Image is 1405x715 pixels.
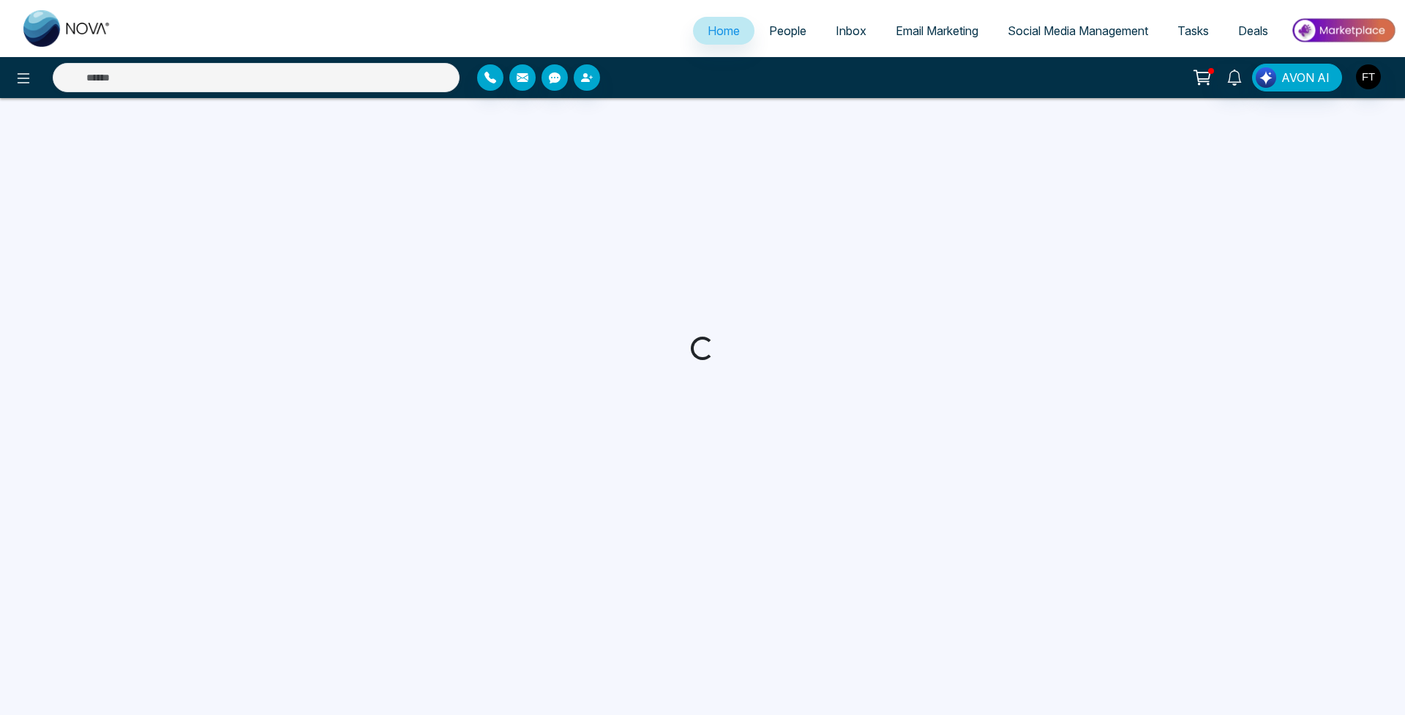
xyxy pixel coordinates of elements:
[1290,14,1396,47] img: Market-place.gif
[23,10,111,47] img: Nova CRM Logo
[1252,64,1342,91] button: AVON AI
[1177,23,1209,38] span: Tasks
[1356,64,1381,89] img: User Avatar
[693,17,754,45] a: Home
[708,23,740,38] span: Home
[1008,23,1148,38] span: Social Media Management
[1238,23,1268,38] span: Deals
[754,17,821,45] a: People
[993,17,1163,45] a: Social Media Management
[769,23,806,38] span: People
[881,17,993,45] a: Email Marketing
[896,23,978,38] span: Email Marketing
[836,23,866,38] span: Inbox
[1256,67,1276,88] img: Lead Flow
[1281,69,1330,86] span: AVON AI
[821,17,881,45] a: Inbox
[1163,17,1224,45] a: Tasks
[1224,17,1283,45] a: Deals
